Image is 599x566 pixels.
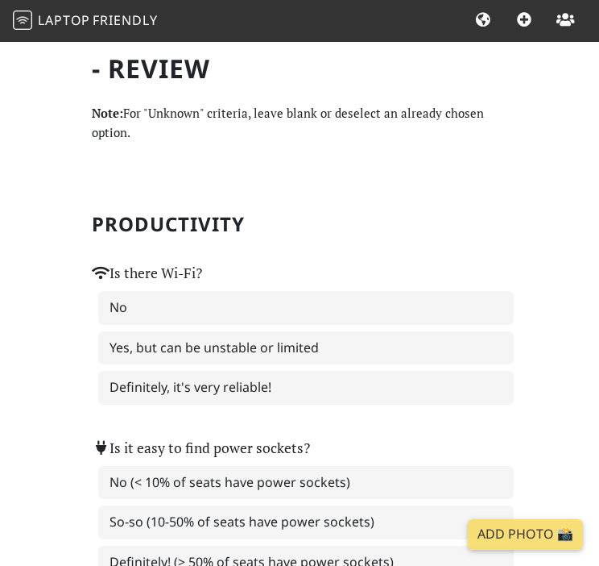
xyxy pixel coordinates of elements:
[92,103,507,142] p: For "Unknown" criteria, leave blank or deselect an already chosen option.
[92,437,310,460] label: Is it easy to find power sockets?
[468,519,583,550] a: Add Photo 📸
[13,7,158,35] a: LaptopFriendly LaptopFriendly
[98,506,514,539] label: So-so (10-50% of seats have power sockets)
[93,11,157,29] span: Friendly
[98,466,514,500] label: No (< 10% of seats have power sockets)
[92,53,507,84] h1: - Review
[98,371,514,405] label: Definitely, it's very reliable!
[92,213,507,236] h2: Productivity
[98,331,514,365] label: Yes, but can be unstable or limited
[38,11,90,29] span: Laptop
[92,105,123,121] strong: Note:
[98,291,514,325] label: No
[13,10,32,30] img: LaptopFriendly
[92,262,202,285] label: Is there Wi-Fi?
